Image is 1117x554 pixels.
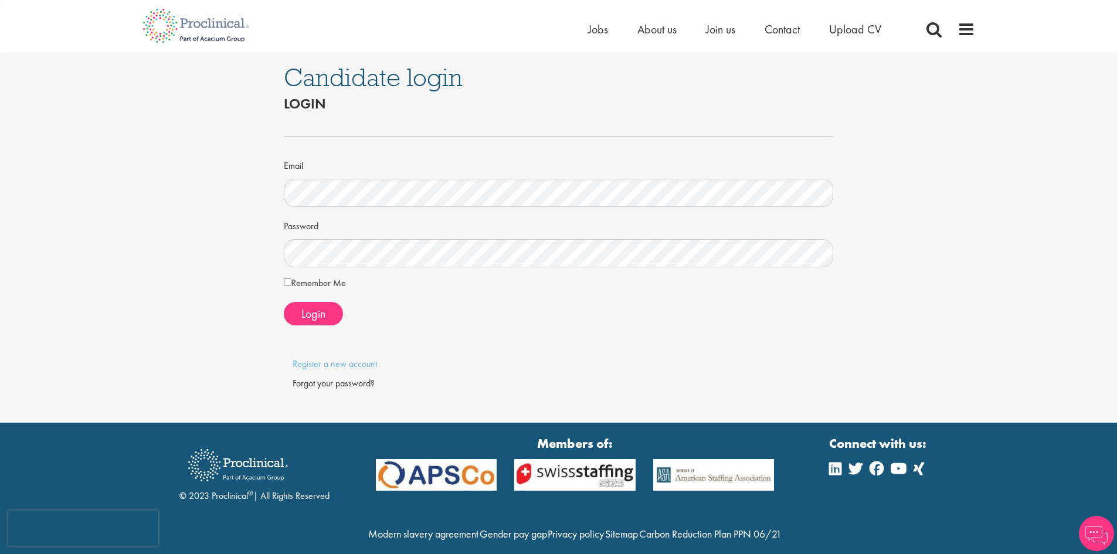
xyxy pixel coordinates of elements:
img: Chatbot [1079,516,1114,551]
img: APSCo [367,459,506,491]
strong: Members of: [376,434,775,453]
a: Modern slavery agreement [368,527,478,541]
a: Privacy policy [548,527,604,541]
a: Carbon Reduction Plan PPN 06/21 [639,527,782,541]
label: Password [284,216,318,233]
img: APSCo [644,459,783,491]
img: APSCo [505,459,644,491]
a: Sitemap [605,527,638,541]
sup: ® [248,488,253,498]
a: Contact [765,22,800,37]
a: Gender pay gap [480,527,547,541]
span: Login [301,306,325,321]
label: Remember Me [284,276,346,290]
input: Remember Me [284,278,291,286]
a: Register a new account [293,358,377,370]
div: © 2023 Proclinical | All Rights Reserved [179,440,330,503]
img: Proclinical Recruitment [179,441,297,490]
h2: Login [284,96,834,111]
div: Forgot your password? [293,377,825,390]
a: Jobs [588,22,608,37]
a: Join us [706,22,735,37]
a: Upload CV [829,22,881,37]
a: About us [637,22,677,37]
label: Email [284,155,303,173]
iframe: reCAPTCHA [8,511,158,546]
strong: Connect with us: [829,434,929,453]
span: Candidate login [284,62,463,93]
button: Login [284,302,343,325]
